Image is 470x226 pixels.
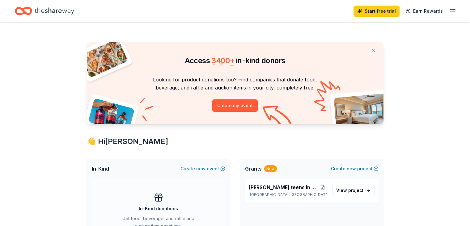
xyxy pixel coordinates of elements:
[15,4,74,18] a: Home
[245,165,262,172] span: Grants
[211,56,234,65] span: 3400 +
[212,99,258,112] button: Create my event
[139,205,178,212] div: In-Kind donations
[348,188,363,193] span: project
[249,192,327,197] p: [GEOGRAPHIC_DATA], [GEOGRAPHIC_DATA]
[336,187,363,194] span: View
[185,56,286,65] span: Access in-kind donors
[196,165,205,172] span: new
[347,165,356,172] span: new
[402,6,447,17] a: Earn Rewards
[180,165,225,172] button: Createnewevent
[249,184,318,191] span: [PERSON_NAME] teens in group homes
[94,76,376,92] p: Looking for product donations too? Find companies that donate food, beverage, and raffle and auct...
[263,106,294,129] img: Curvy arrow
[332,185,375,196] a: View project
[92,165,109,172] span: In-Kind
[331,165,379,172] button: Createnewproject
[354,6,400,17] a: Start free trial
[80,38,128,78] img: Pizza
[264,165,277,172] div: New
[87,137,383,146] div: 👋 Hi [PERSON_NAME]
